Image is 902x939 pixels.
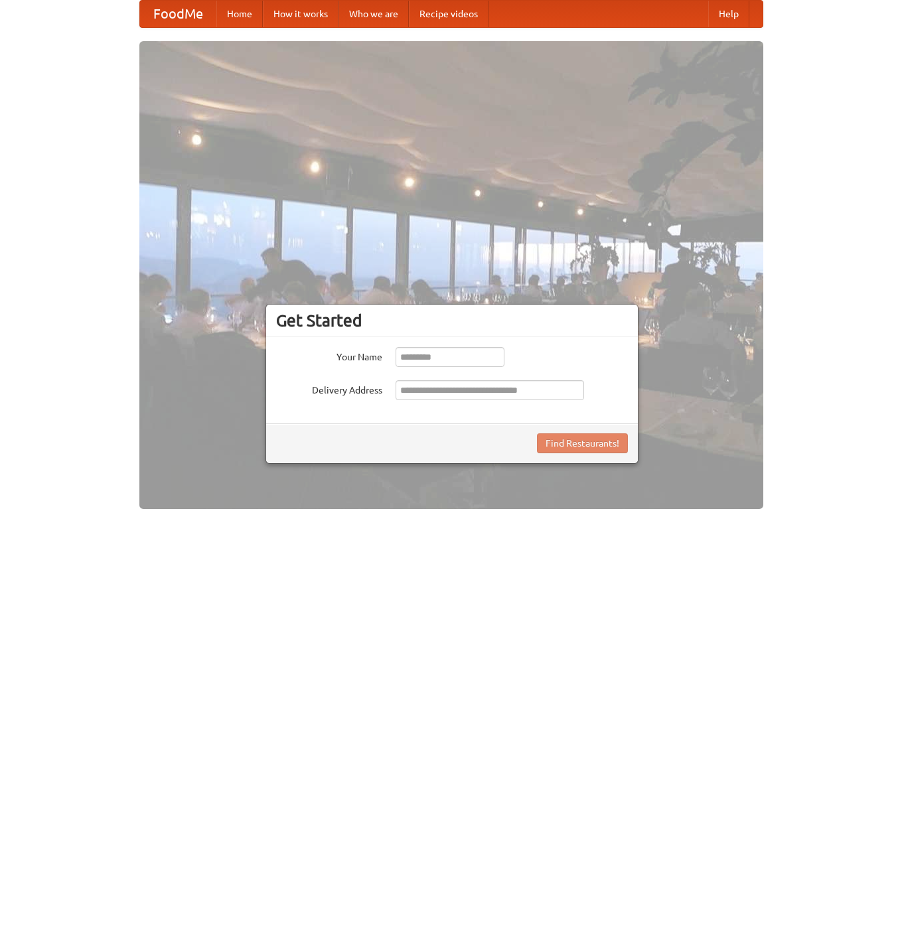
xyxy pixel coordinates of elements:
[276,347,382,364] label: Your Name
[708,1,749,27] a: Help
[537,433,628,453] button: Find Restaurants!
[263,1,338,27] a: How it works
[276,311,628,330] h3: Get Started
[276,380,382,397] label: Delivery Address
[140,1,216,27] a: FoodMe
[338,1,409,27] a: Who we are
[409,1,489,27] a: Recipe videos
[216,1,263,27] a: Home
